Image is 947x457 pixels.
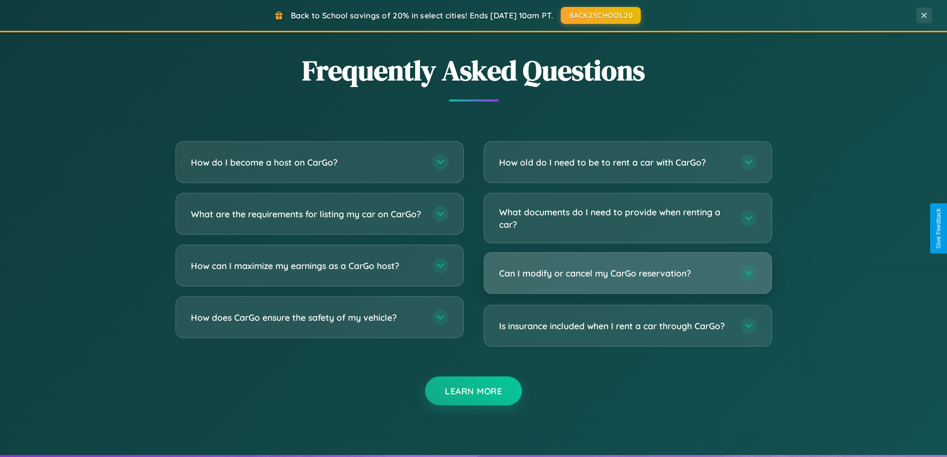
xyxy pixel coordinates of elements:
h3: What documents do I need to provide when renting a car? [499,206,731,230]
h3: Can I modify or cancel my CarGo reservation? [499,267,731,279]
span: Back to School savings of 20% in select cities! Ends [DATE] 10am PT. [291,10,553,20]
h3: How can I maximize my earnings as a CarGo host? [191,260,423,272]
button: Learn More [425,376,522,405]
button: BACK2SCHOOL20 [561,7,641,24]
h3: How old do I need to be to rent a car with CarGo? [499,156,731,169]
h3: How do I become a host on CarGo? [191,156,423,169]
div: Give Feedback [935,208,942,249]
h3: Is insurance included when I rent a car through CarGo? [499,320,731,332]
h2: Frequently Asked Questions [175,51,772,90]
h3: How does CarGo ensure the safety of my vehicle? [191,311,423,324]
h3: What are the requirements for listing my car on CarGo? [191,208,423,220]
